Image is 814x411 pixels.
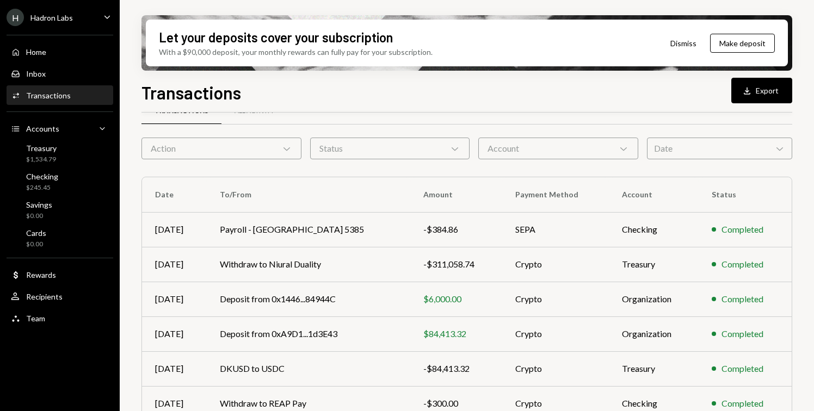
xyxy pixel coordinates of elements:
div: Action [141,138,301,159]
div: Savings [26,200,52,209]
div: -$311,058.74 [423,258,489,271]
div: [DATE] [155,327,194,340]
a: Home [7,42,113,61]
div: Rewards [26,270,56,279]
td: Deposit from 0x1446...84944C [207,282,410,316]
td: SEPA [502,212,609,247]
td: Crypto [502,316,609,351]
div: -$300.00 [423,397,489,410]
div: Status [310,138,470,159]
a: Cards$0.00 [7,225,113,251]
div: [DATE] [155,258,194,271]
a: Savings$0.00 [7,197,113,223]
div: $245.45 [26,183,58,192]
td: Crypto [502,351,609,386]
div: Completed [721,292,763,306]
div: Completed [721,327,763,340]
a: Treasury$1,534.79 [7,140,113,166]
a: Rewards [7,265,113,284]
th: Account [609,177,699,212]
a: Accounts [7,119,113,138]
th: Amount [410,177,502,212]
div: Hadron Labs [30,13,73,22]
div: Completed [721,223,763,236]
div: Treasury [26,144,57,153]
a: Inbox [7,64,113,83]
button: Dismiss [657,30,710,56]
button: Make deposit [710,34,775,53]
td: Withdraw to Niural Duality [207,247,410,282]
div: Recipients [26,292,63,301]
div: Let your deposits cover your subscription [159,28,393,46]
div: $84,413.32 [423,327,489,340]
div: Date [647,138,792,159]
div: Completed [721,258,763,271]
td: DKUSD to USDC [207,351,410,386]
div: $6,000.00 [423,292,489,306]
div: -$384.86 [423,223,489,236]
a: Transactions [7,85,113,105]
div: $1,534.79 [26,155,57,164]
h1: Transactions [141,82,241,103]
div: -$84,413.32 [423,362,489,375]
div: Accounts [26,124,59,133]
td: Payroll - [GEOGRAPHIC_DATA] 5385 [207,212,410,247]
th: Date [142,177,207,212]
td: Crypto [502,282,609,316]
td: Treasury [609,247,699,282]
td: Deposit from 0xA9D1...1d3E43 [207,316,410,351]
td: Treasury [609,351,699,386]
div: [DATE] [155,362,194,375]
div: $0.00 [26,211,52,221]
div: Cards [26,228,46,238]
div: Team [26,314,45,323]
div: H [7,9,24,26]
th: Payment Method [502,177,609,212]
div: Transactions [26,91,71,100]
div: [DATE] [155,292,194,306]
td: Organization [609,316,699,351]
button: Export [731,78,792,103]
td: Organization [609,282,699,316]
div: Home [26,47,46,57]
th: To/From [207,177,410,212]
div: [DATE] [155,397,194,410]
div: Completed [721,362,763,375]
th: Status [699,177,792,212]
a: Checking$245.45 [7,169,113,195]
div: Completed [721,397,763,410]
a: Team [7,308,113,328]
a: Recipients [7,287,113,306]
div: [DATE] [155,223,194,236]
div: Inbox [26,69,46,78]
div: $0.00 [26,240,46,249]
div: With a $90,000 deposit, your monthly rewards can fully pay for your subscription. [159,46,433,58]
td: Checking [609,212,699,247]
td: Crypto [502,247,609,282]
div: Checking [26,172,58,181]
div: Account [478,138,638,159]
